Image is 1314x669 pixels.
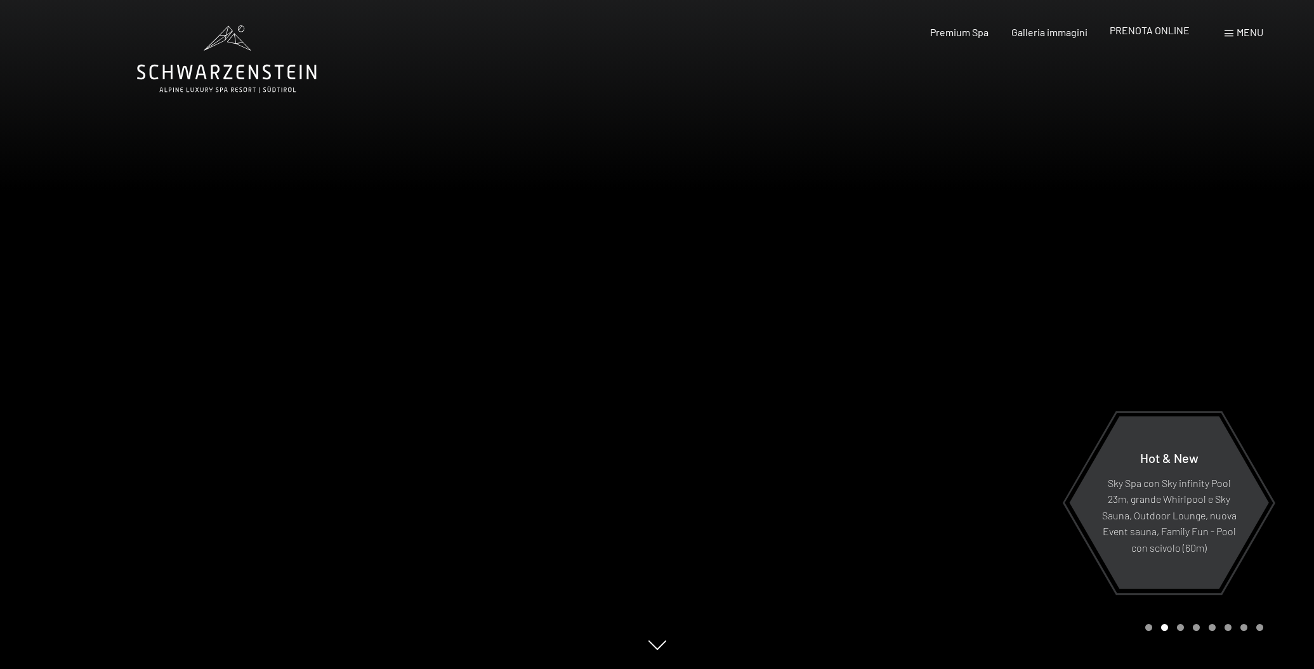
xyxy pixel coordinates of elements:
div: Carousel Page 6 [1225,624,1232,631]
div: Carousel Page 3 [1177,624,1184,631]
div: Carousel Page 4 [1193,624,1200,631]
a: Hot & New Sky Spa con Sky infinity Pool 23m, grande Whirlpool e Sky Sauna, Outdoor Lounge, nuova ... [1068,415,1270,590]
div: Carousel Pagination [1141,624,1263,631]
p: Sky Spa con Sky infinity Pool 23m, grande Whirlpool e Sky Sauna, Outdoor Lounge, nuova Event saun... [1100,474,1238,555]
div: Carousel Page 2 (Current Slide) [1161,624,1168,631]
a: Galleria immagini [1011,26,1087,38]
div: Carousel Page 1 [1145,624,1152,631]
div: Carousel Page 5 [1209,624,1216,631]
span: Hot & New [1140,450,1199,465]
a: Premium Spa [930,26,989,38]
span: Menu [1237,26,1263,38]
div: Carousel Page 7 [1240,624,1247,631]
div: Carousel Page 8 [1256,624,1263,631]
a: PRENOTA ONLINE [1110,24,1190,36]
